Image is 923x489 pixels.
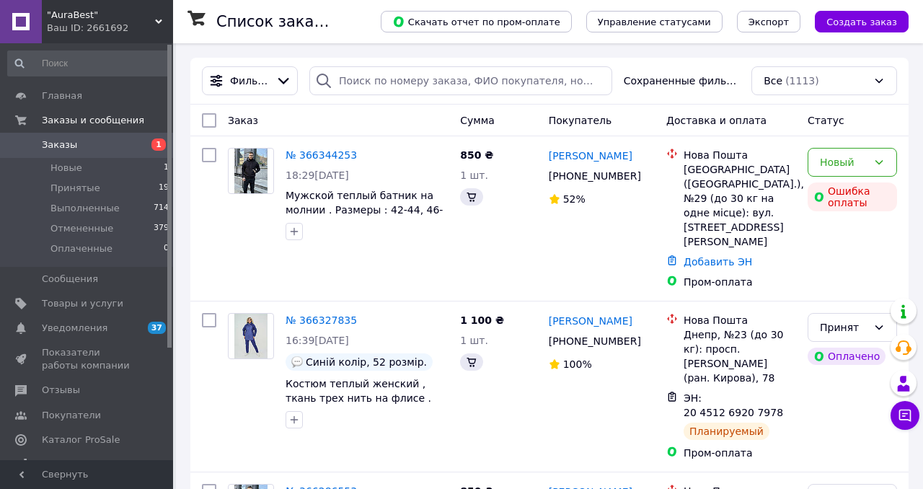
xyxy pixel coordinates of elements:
[460,314,504,326] span: 1 100 ₴
[460,335,488,346] span: 1 шт.
[737,11,800,32] button: Экспорт
[42,89,82,102] span: Главная
[381,11,572,32] button: Скачать отчет по пром-оплате
[563,358,592,370] span: 100%
[234,149,268,193] img: Фото товару
[808,115,844,126] span: Статус
[228,148,274,194] a: Фото товару
[549,149,632,163] a: [PERSON_NAME]
[820,320,867,335] div: Принят
[549,170,641,182] span: [PHONE_NUMBER]
[460,169,488,181] span: 1 шт.
[50,202,120,215] span: Выполненные
[460,149,493,161] span: 850 ₴
[785,75,819,87] span: (1113)
[286,335,349,346] span: 16:39[DATE]
[684,148,796,162] div: Нова Пошта
[216,13,340,30] h1: Список заказов
[234,314,268,358] img: Фото товару
[684,423,769,440] div: Планируемый
[826,17,897,27] span: Создать заказ
[598,17,711,27] span: Управление статусами
[291,356,303,368] img: :speech_balloon:
[684,275,796,289] div: Пром-оплата
[748,17,789,27] span: Экспорт
[808,182,897,211] div: Ошибка оплаты
[684,256,752,268] a: Добавить ЭН
[50,162,82,175] span: Новые
[549,115,612,126] span: Покупатель
[42,384,80,397] span: Отзывы
[42,273,98,286] span: Сообщения
[42,322,107,335] span: Уведомления
[684,392,783,418] span: ЭН: 20 4512 6920 7978
[392,15,560,28] span: Скачать отчет по пром-оплате
[159,182,169,195] span: 19
[50,242,112,255] span: Оплаченные
[42,114,144,127] span: Заказы и сообщения
[47,22,173,35] div: Ваш ID: 2661692
[42,138,77,151] span: Заказы
[230,74,270,88] span: Фильтры
[549,314,632,328] a: [PERSON_NAME]
[42,458,95,471] span: Аналитика
[286,378,446,433] a: Костюм теплый женский , ткань трех нить на флисе . Размеры : 48-50, 52-54, 56-58, 60-62 Синий, 52/54
[624,74,741,88] span: Сохраненные фильтры:
[42,297,123,310] span: Товары и услуги
[151,138,166,151] span: 1
[50,222,113,235] span: Отмененные
[808,348,886,365] div: Оплачено
[684,162,796,249] div: [GEOGRAPHIC_DATA] ([GEOGRAPHIC_DATA].), №29 (до 30 кг на одне місце): вул. [STREET_ADDRESS][PERSO...
[42,346,133,372] span: Показатели работы компании
[586,11,723,32] button: Управление статусами
[286,149,357,161] a: № 366344253
[286,169,349,181] span: 18:29[DATE]
[563,193,586,205] span: 52%
[684,313,796,327] div: Нова Пошта
[42,433,120,446] span: Каталог ProSale
[684,327,796,385] div: Днепр, №23 (до 30 кг): просп. [PERSON_NAME] (ран. Кирова), 78
[800,15,909,27] a: Создать заказ
[286,190,443,230] a: Мужской теплый батник на молнии . Размеры : 42-44, 46-48, 50-52, 54-56;
[148,322,166,334] span: 37
[815,11,909,32] button: Создать заказ
[228,115,258,126] span: Заказ
[891,401,919,430] button: Чат с покупателем
[154,202,169,215] span: 714
[684,446,796,460] div: Пром-оплата
[460,115,495,126] span: Сумма
[154,222,169,235] span: 379
[286,314,357,326] a: № 366327835
[549,335,641,347] span: [PHONE_NUMBER]
[42,409,101,422] span: Покупатели
[50,182,100,195] span: Принятые
[7,50,170,76] input: Поиск
[309,66,612,95] input: Поиск по номеру заказа, ФИО покупателя, номеру телефона, Email, номеру накладной
[47,9,155,22] span: "AuraBest"
[228,313,274,359] a: Фото товару
[164,162,169,175] span: 1
[306,356,427,368] span: Синій колір, 52 розмір.
[164,242,169,255] span: 0
[820,154,867,170] div: Новый
[666,115,767,126] span: Доставка и оплата
[764,74,782,88] span: Все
